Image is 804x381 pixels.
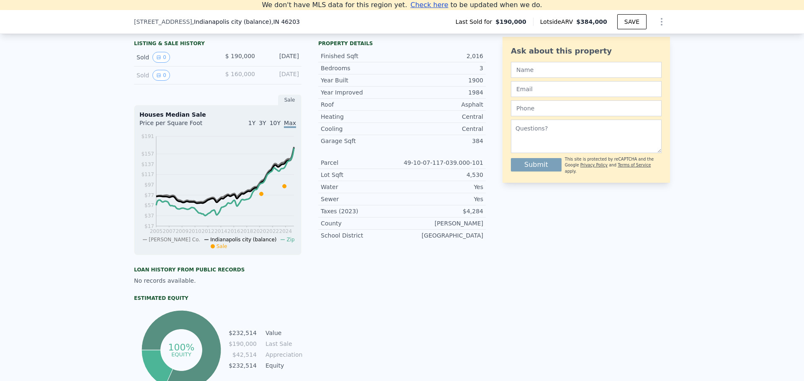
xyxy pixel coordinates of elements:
[402,76,483,84] div: 1900
[134,295,301,302] div: Estimated Equity
[262,70,299,81] div: [DATE]
[402,113,483,121] div: Central
[228,339,257,348] td: $190,000
[134,40,301,49] div: LISTING & SALE HISTORY
[402,159,483,167] div: 49-10-07-117-039.000-101
[402,64,483,72] div: 3
[511,45,662,57] div: Ask about this property
[228,328,257,338] td: $232,514
[321,159,402,167] div: Parcel
[171,351,191,357] tspan: equity
[259,120,266,126] span: 3Y
[321,100,402,109] div: Roof
[253,228,266,234] tspan: 2020
[134,266,301,273] div: Loan history from public records
[216,243,227,249] span: Sale
[240,228,253,234] tspan: 2018
[402,137,483,145] div: 384
[540,18,576,26] span: Lotside ARV
[264,361,301,370] td: Equity
[264,328,301,338] td: Value
[152,52,170,63] button: View historical data
[270,120,281,126] span: 10Y
[321,137,402,145] div: Garage Sqft
[653,13,670,30] button: Show Options
[214,228,227,234] tspan: 2014
[576,18,607,25] span: $384,000
[318,40,486,47] div: Property details
[511,81,662,97] input: Email
[144,223,154,229] tspan: $17
[149,237,200,243] span: [PERSON_NAME] Co.
[456,18,496,26] span: Last Sold for
[227,228,240,234] tspan: 2016
[141,171,154,177] tspan: $117
[617,14,647,29] button: SAVE
[402,125,483,133] div: Central
[286,237,294,243] span: Zip
[228,361,257,370] td: $232,514
[141,161,154,167] tspan: $137
[321,113,402,121] div: Heating
[210,237,276,243] span: Indianapolis city (balance)
[321,183,402,191] div: Water
[264,339,301,348] td: Last Sale
[402,100,483,109] div: Asphalt
[225,71,255,77] span: $ 160,000
[228,350,257,359] td: $42,514
[402,183,483,191] div: Yes
[321,88,402,97] div: Year Improved
[144,202,154,208] tspan: $57
[321,64,402,72] div: Bedrooms
[402,231,483,240] div: [GEOGRAPHIC_DATA]
[134,18,192,26] span: [STREET_ADDRESS]
[321,125,402,133] div: Cooling
[511,158,562,171] button: Submit
[175,228,188,234] tspan: 2009
[565,156,662,174] div: This site is protected by reCAPTCHA and the Google and apply.
[192,18,300,26] span: , Indianapolis city (balance)
[321,231,402,240] div: School District
[225,53,255,59] span: $ 190,000
[402,207,483,215] div: $4,284
[144,213,154,219] tspan: $37
[264,350,301,359] td: Appreciation
[163,228,176,234] tspan: 2007
[321,195,402,203] div: Sewer
[321,52,402,60] div: Finished Sqft
[402,88,483,97] div: 1984
[188,228,201,234] tspan: 2010
[266,228,279,234] tspan: 2022
[201,228,214,234] tspan: 2012
[134,276,301,285] div: No records available.
[402,195,483,203] div: Yes
[284,120,296,128] span: Max
[139,119,218,132] div: Price per Square Foot
[321,207,402,215] div: Taxes (2023)
[144,192,154,198] tspan: $77
[402,52,483,60] div: 2,016
[402,219,483,228] div: [PERSON_NAME]
[402,171,483,179] div: 4,530
[321,171,402,179] div: Lot Sqft
[152,70,170,81] button: View historical data
[279,228,292,234] tspan: 2024
[618,163,651,167] a: Terms of Service
[137,52,211,63] div: Sold
[321,219,402,228] div: County
[168,342,194,353] tspan: 100%
[248,120,255,126] span: 1Y
[262,52,299,63] div: [DATE]
[278,95,301,105] div: Sale
[495,18,526,26] span: $190,000
[511,100,662,116] input: Phone
[410,1,448,9] span: Check here
[321,76,402,84] div: Year Built
[141,133,154,139] tspan: $191
[139,110,296,119] div: Houses Median Sale
[511,62,662,78] input: Name
[144,182,154,188] tspan: $97
[271,18,300,25] span: , IN 46203
[580,163,608,167] a: Privacy Policy
[137,70,211,81] div: Sold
